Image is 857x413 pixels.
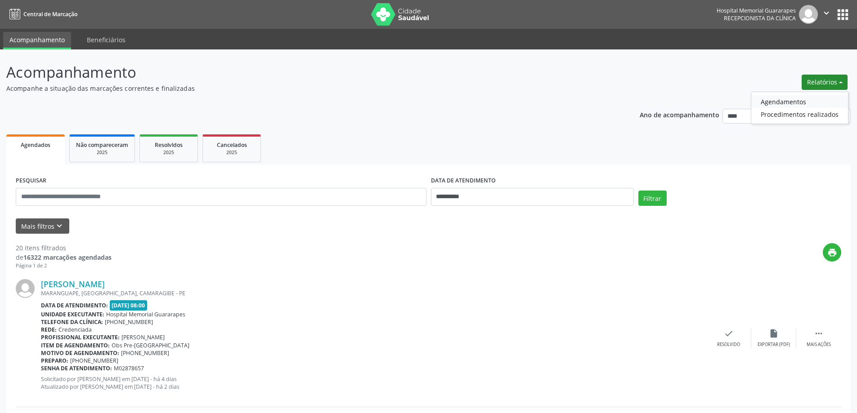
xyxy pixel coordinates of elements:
[23,10,77,18] span: Central de Marcação
[121,349,169,357] span: [PHONE_NUMBER]
[41,318,103,326] b: Telefone da clínica:
[835,7,851,22] button: apps
[155,141,183,149] span: Resolvidos
[112,342,189,349] span: Obs Pre-[GEOGRAPHIC_DATA]
[6,61,597,84] p: Acompanhamento
[70,357,118,364] span: [PHONE_NUMBER]
[717,7,796,14] div: Hospital Memorial Guararapes
[114,364,144,372] span: M02878657
[41,357,68,364] b: Preparo:
[16,253,112,262] div: de
[106,311,185,318] span: Hospital Memorial Guararapes
[807,342,831,348] div: Mais ações
[41,311,104,318] b: Unidade executante:
[41,349,119,357] b: Motivo de agendamento:
[41,279,105,289] a: [PERSON_NAME]
[54,221,64,231] i: keyboard_arrow_down
[146,149,191,156] div: 2025
[818,5,835,24] button: 
[41,326,57,333] b: Rede:
[6,7,77,22] a: Central de Marcação
[21,141,50,149] span: Agendados
[431,174,496,188] label: DATA DE ATENDIMENTO
[751,92,848,124] ul: Relatórios
[41,342,110,349] b: Item de agendamento:
[41,364,112,372] b: Senha de atendimento:
[6,84,597,93] p: Acompanhe a situação das marcações correntes e finalizadas
[58,326,92,333] span: Credenciada
[724,14,796,22] span: Recepcionista da clínica
[802,75,848,90] button: Relatórios
[16,279,35,298] img: img
[799,5,818,24] img: img
[16,243,112,253] div: 20 itens filtrados
[717,342,740,348] div: Resolvido
[41,375,706,391] p: Solicitado por [PERSON_NAME] em [DATE] - há 4 dias Atualizado por [PERSON_NAME] em [DATE] - há 2 ...
[110,300,148,311] span: [DATE] 08:00
[76,149,128,156] div: 2025
[41,333,120,341] b: Profissional executante:
[23,253,112,262] strong: 16322 marcações agendadas
[105,318,153,326] span: [PHONE_NUMBER]
[751,95,848,108] a: Agendamentos
[640,109,719,120] p: Ano de acompanhamento
[217,141,247,149] span: Cancelados
[814,329,824,338] i: 
[724,329,734,338] i: check
[81,32,132,48] a: Beneficiários
[41,302,108,309] b: Data de atendimento:
[121,333,165,341] span: [PERSON_NAME]
[3,32,71,49] a: Acompanhamento
[41,289,706,297] div: MARANGUAPE, [GEOGRAPHIC_DATA], CAMARAGIBE - PE
[16,174,46,188] label: PESQUISAR
[16,262,112,270] div: Página 1 de 2
[209,149,254,156] div: 2025
[16,218,69,234] button: Mais filtroskeyboard_arrow_down
[827,248,837,258] i: print
[769,329,779,338] i: insert_drive_file
[76,141,128,149] span: Não compareceram
[751,108,848,120] a: Procedimentos realizados
[758,342,790,348] div: Exportar (PDF)
[638,191,667,206] button: Filtrar
[821,8,831,18] i: 
[823,243,841,262] button: print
